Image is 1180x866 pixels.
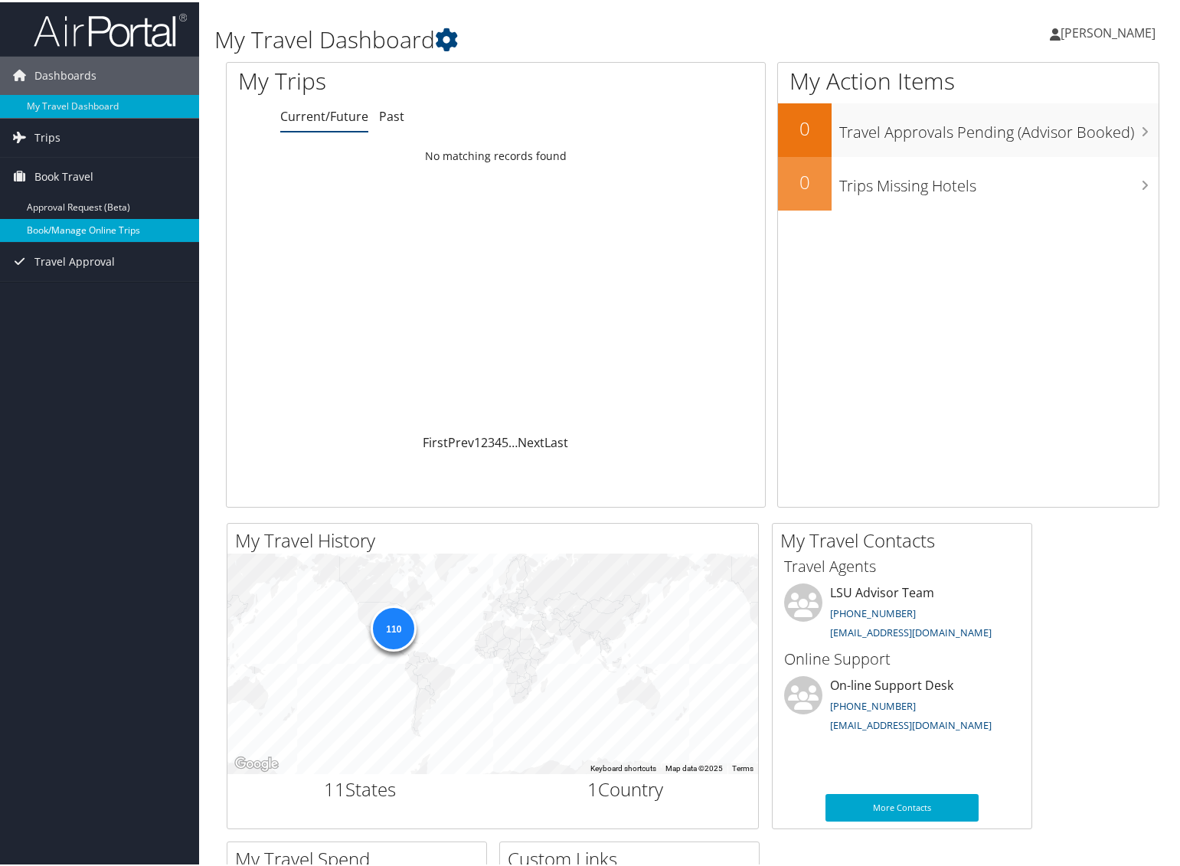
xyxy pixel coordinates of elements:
[231,752,282,772] a: Open this area in Google Maps (opens a new window)
[227,140,765,168] td: No matching records found
[34,10,187,46] img: airportal-logo.png
[239,774,482,800] h2: States
[830,604,916,618] a: [PHONE_NUMBER]
[518,432,544,449] a: Next
[830,716,992,730] a: [EMAIL_ADDRESS][DOMAIN_NAME]
[481,432,488,449] a: 2
[665,762,723,770] span: Map data ©2025
[502,432,508,449] a: 5
[784,646,1020,668] h3: Online Support
[780,525,1031,551] h2: My Travel Contacts
[495,432,502,449] a: 4
[34,54,96,93] span: Dashboards
[830,697,916,711] a: [PHONE_NUMBER]
[423,432,448,449] a: First
[508,432,518,449] span: …
[34,240,115,279] span: Travel Approval
[839,112,1159,141] h3: Travel Approvals Pending (Advisor Booked)
[371,603,417,649] div: 110
[379,106,404,123] a: Past
[34,155,93,194] span: Book Travel
[448,432,474,449] a: Prev
[778,101,1159,155] a: 0Travel Approvals Pending (Advisor Booked)
[324,774,345,799] span: 11
[830,623,992,637] a: [EMAIL_ADDRESS][DOMAIN_NAME]
[776,674,1028,737] li: On-line Support Desk
[590,761,656,772] button: Keyboard shortcuts
[1050,8,1171,54] a: [PERSON_NAME]
[280,106,368,123] a: Current/Future
[214,21,852,54] h1: My Travel Dashboard
[544,432,568,449] a: Last
[778,63,1159,95] h1: My Action Items
[488,432,495,449] a: 3
[839,165,1159,194] h3: Trips Missing Hotels
[238,63,529,95] h1: My Trips
[1061,22,1155,39] span: [PERSON_NAME]
[778,167,832,193] h2: 0
[587,774,598,799] span: 1
[505,774,747,800] h2: Country
[784,554,1020,575] h3: Travel Agents
[34,116,60,155] span: Trips
[235,525,758,551] h2: My Travel History
[776,581,1028,644] li: LSU Advisor Team
[732,762,753,770] a: Terms (opens in new tab)
[231,752,282,772] img: Google
[474,432,481,449] a: 1
[825,792,979,819] a: More Contacts
[778,155,1159,208] a: 0Trips Missing Hotels
[778,113,832,139] h2: 0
